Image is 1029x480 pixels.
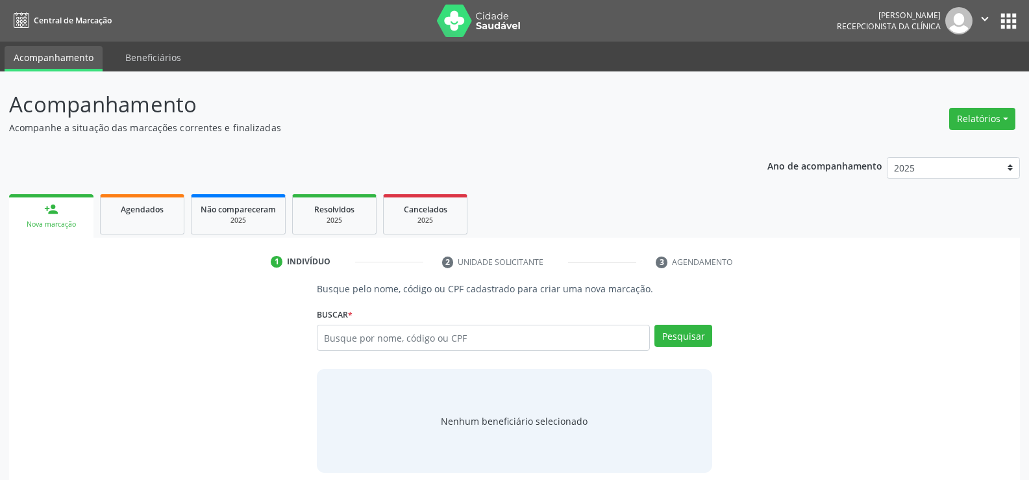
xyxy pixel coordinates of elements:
span: Central de Marcação [34,15,112,26]
a: Central de Marcação [9,10,112,31]
i:  [978,12,992,26]
div: 2025 [201,216,276,225]
div: 2025 [393,216,458,225]
p: Acompanhe a situação das marcações correntes e finalizadas [9,121,717,134]
p: Acompanhamento [9,88,717,121]
span: Cancelados [404,204,447,215]
span: Resolvidos [314,204,354,215]
a: Acompanhamento [5,46,103,71]
img: img [945,7,973,34]
div: Indivíduo [287,256,330,268]
div: [PERSON_NAME] [837,10,941,21]
label: Buscar [317,305,353,325]
span: Não compareceram [201,204,276,215]
span: Nenhum beneficiário selecionado [441,414,588,428]
input: Busque por nome, código ou CPF [317,325,650,351]
p: Busque pelo nome, código ou CPF cadastrado para criar uma nova marcação. [317,282,712,296]
p: Ano de acompanhamento [767,157,882,173]
span: Recepcionista da clínica [837,21,941,32]
button: Pesquisar [654,325,712,347]
div: 1 [271,256,282,268]
button:  [973,7,997,34]
button: apps [997,10,1020,32]
div: 2025 [302,216,367,225]
div: Nova marcação [18,220,84,229]
div: person_add [44,202,58,216]
span: Agendados [121,204,164,215]
a: Beneficiários [116,46,190,69]
button: Relatórios [949,108,1015,130]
